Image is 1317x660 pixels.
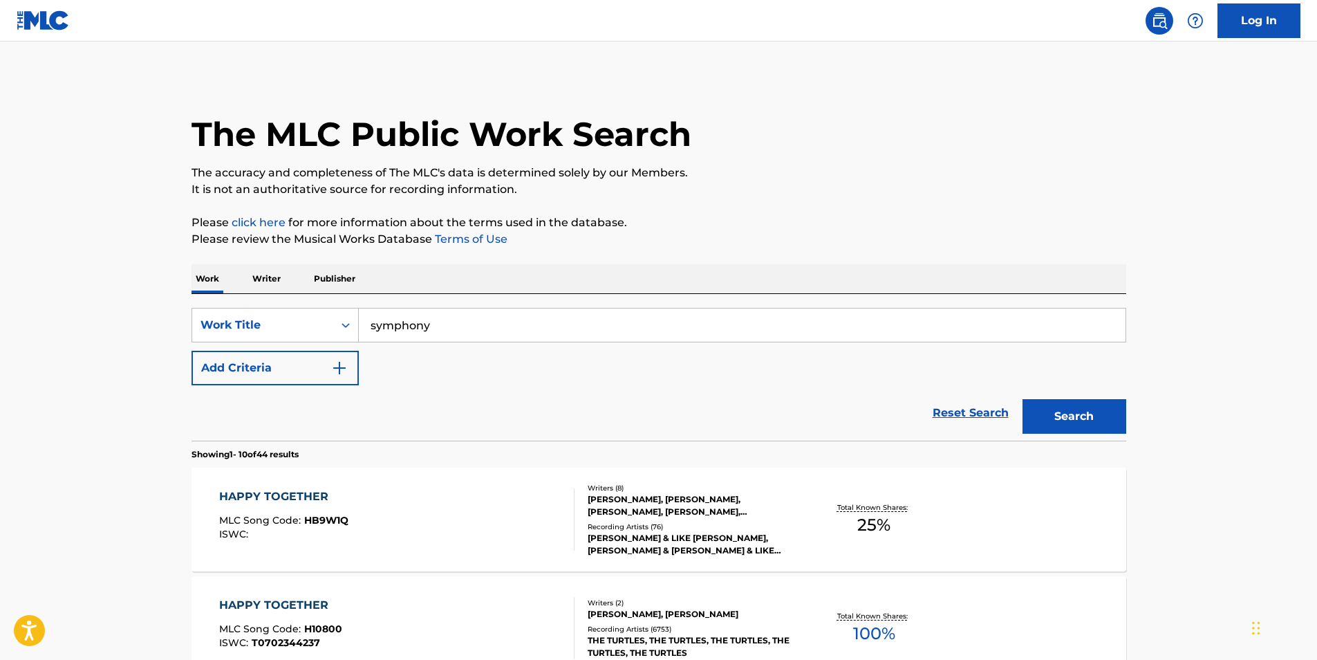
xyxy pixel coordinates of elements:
[192,264,223,293] p: Work
[192,468,1126,571] a: HAPPY TOGETHERMLC Song Code:HB9W1QISWC:Writers (8)[PERSON_NAME], [PERSON_NAME], [PERSON_NAME], [P...
[331,360,348,376] img: 9d2ae6d4665cec9f34b9.svg
[304,623,342,635] span: H10800
[588,532,796,557] div: [PERSON_NAME] & LIKE [PERSON_NAME], [PERSON_NAME] & [PERSON_NAME] & LIKE [PERSON_NAME],BASSJACKER...
[219,623,304,635] span: MLC Song Code :
[588,624,796,634] div: Recording Artists ( 6753 )
[232,216,286,229] a: click here
[857,513,890,538] span: 25 %
[192,181,1126,198] p: It is not an authoritative source for recording information.
[853,621,895,646] span: 100 %
[837,502,911,513] p: Total Known Shares:
[252,636,320,649] span: T0702344237
[926,398,1016,428] a: Reset Search
[837,611,911,621] p: Total Known Shares:
[219,597,342,614] div: HAPPY TOGETHER
[192,214,1126,231] p: Please for more information about the terms used in the database.
[192,448,299,461] p: Showing 1 - 10 of 44 results
[1248,594,1317,660] iframe: Chat Widget
[588,522,796,532] div: Recording Artists ( 76 )
[192,165,1126,181] p: The accuracy and completeness of The MLC's data is determined solely by our Members.
[219,514,304,526] span: MLC Song Code :
[588,493,796,518] div: [PERSON_NAME], [PERSON_NAME], [PERSON_NAME], [PERSON_NAME], [PERSON_NAME], [PERSON_NAME], [PERSON...
[1187,12,1204,29] img: help
[310,264,359,293] p: Publisher
[304,514,348,526] span: HB9W1Q
[588,608,796,621] div: [PERSON_NAME], [PERSON_NAME]
[432,232,507,246] a: Terms of Use
[588,483,796,493] div: Writers ( 8 )
[192,231,1126,248] p: Please review the Musical Works Database
[192,113,691,155] h1: The MLC Public Work Search
[200,317,325,333] div: Work Title
[219,528,252,540] span: ISWC :
[1252,607,1260,649] div: Drag
[17,10,70,30] img: MLC Logo
[588,634,796,659] div: THE TURTLES, THE TURTLES, THE TURTLES, THE TURTLES, THE TURTLES
[192,308,1126,441] form: Search Form
[219,636,252,649] span: ISWC :
[248,264,285,293] p: Writer
[1151,12,1168,29] img: search
[1146,7,1173,35] a: Public Search
[219,488,348,505] div: HAPPY TOGETHER
[1022,399,1126,434] button: Search
[588,598,796,608] div: Writers ( 2 )
[192,351,359,385] button: Add Criteria
[1181,7,1209,35] div: Help
[1217,3,1300,38] a: Log In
